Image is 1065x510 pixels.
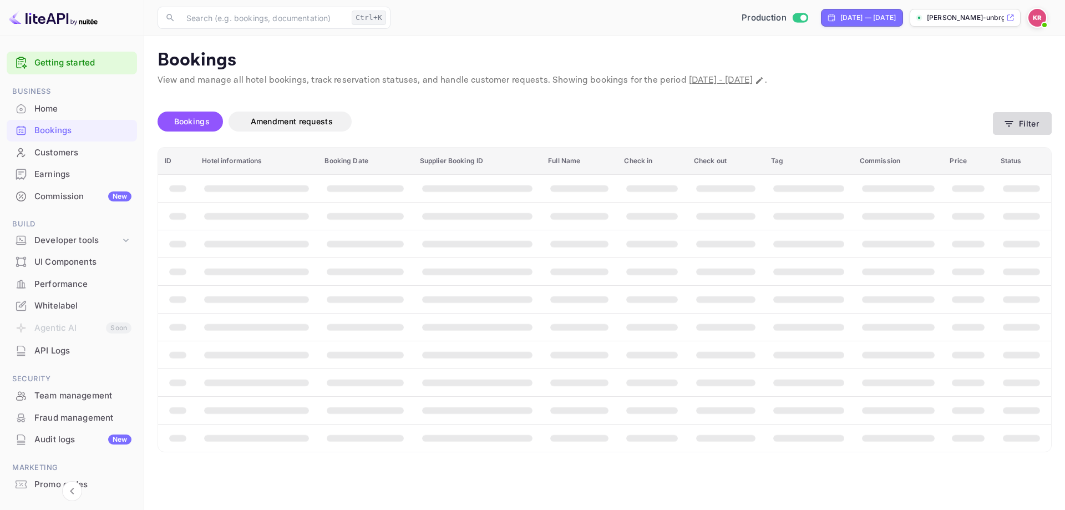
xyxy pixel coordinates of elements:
[158,112,993,132] div: account-settings tabs
[34,256,131,269] div: UI Components
[7,385,137,407] div: Team management
[7,295,137,316] a: Whitelabel
[318,148,413,175] th: Booking Date
[7,474,137,494] a: Promo codes
[7,274,137,295] div: Performance
[7,142,137,164] div: Customers
[34,433,131,446] div: Audit logs
[689,74,753,86] span: [DATE] - [DATE]
[7,120,137,142] div: Bookings
[742,12,787,24] span: Production
[7,85,137,98] span: Business
[195,148,318,175] th: Hotel informations
[7,251,137,273] div: UI Components
[158,148,195,175] th: ID
[34,103,131,115] div: Home
[158,148,1051,452] table: booking table
[7,164,137,184] a: Earnings
[7,474,137,496] div: Promo codes
[34,168,131,181] div: Earnings
[853,148,944,175] th: Commission
[251,117,333,126] span: Amendment requests
[158,49,1052,72] p: Bookings
[9,9,98,27] img: LiteAPI logo
[413,148,541,175] th: Supplier Booking ID
[34,412,131,425] div: Fraud management
[687,148,764,175] th: Check out
[352,11,386,25] div: Ctrl+K
[7,462,137,474] span: Marketing
[7,52,137,74] div: Getting started
[34,147,131,159] div: Customers
[7,98,137,120] div: Home
[764,148,853,175] th: Tag
[108,191,131,201] div: New
[7,295,137,317] div: Whitelabel
[34,278,131,291] div: Performance
[7,429,137,450] a: Audit logsNew
[927,13,1004,23] p: [PERSON_NAME]-unbrg.[PERSON_NAME]...
[7,186,137,208] div: CommissionNew
[1028,9,1046,27] img: Kobus Roux
[993,112,1052,135] button: Filter
[34,390,131,402] div: Team management
[943,148,993,175] th: Price
[62,481,82,501] button: Collapse navigation
[34,124,131,137] div: Bookings
[617,148,687,175] th: Check in
[7,373,137,385] span: Security
[737,12,812,24] div: Switch to Sandbox mode
[34,478,131,491] div: Promo codes
[7,251,137,272] a: UI Components
[7,340,137,362] div: API Logs
[7,186,137,206] a: CommissionNew
[174,117,210,126] span: Bookings
[108,435,131,445] div: New
[7,218,137,230] span: Build
[7,98,137,119] a: Home
[7,407,137,429] div: Fraud management
[7,407,137,428] a: Fraud management
[840,13,896,23] div: [DATE] — [DATE]
[34,345,131,357] div: API Logs
[34,190,131,203] div: Commission
[34,234,120,247] div: Developer tools
[7,164,137,185] div: Earnings
[34,57,131,69] a: Getting started
[7,120,137,140] a: Bookings
[158,74,1052,87] p: View and manage all hotel bookings, track reservation statuses, and handle customer requests. Sho...
[7,385,137,406] a: Team management
[34,300,131,312] div: Whitelabel
[7,231,137,250] div: Developer tools
[994,148,1051,175] th: Status
[7,142,137,163] a: Customers
[180,7,347,29] input: Search (e.g. bookings, documentation)
[7,429,137,451] div: Audit logsNew
[754,75,765,86] button: Change date range
[7,274,137,294] a: Performance
[541,148,617,175] th: Full Name
[7,340,137,361] a: API Logs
